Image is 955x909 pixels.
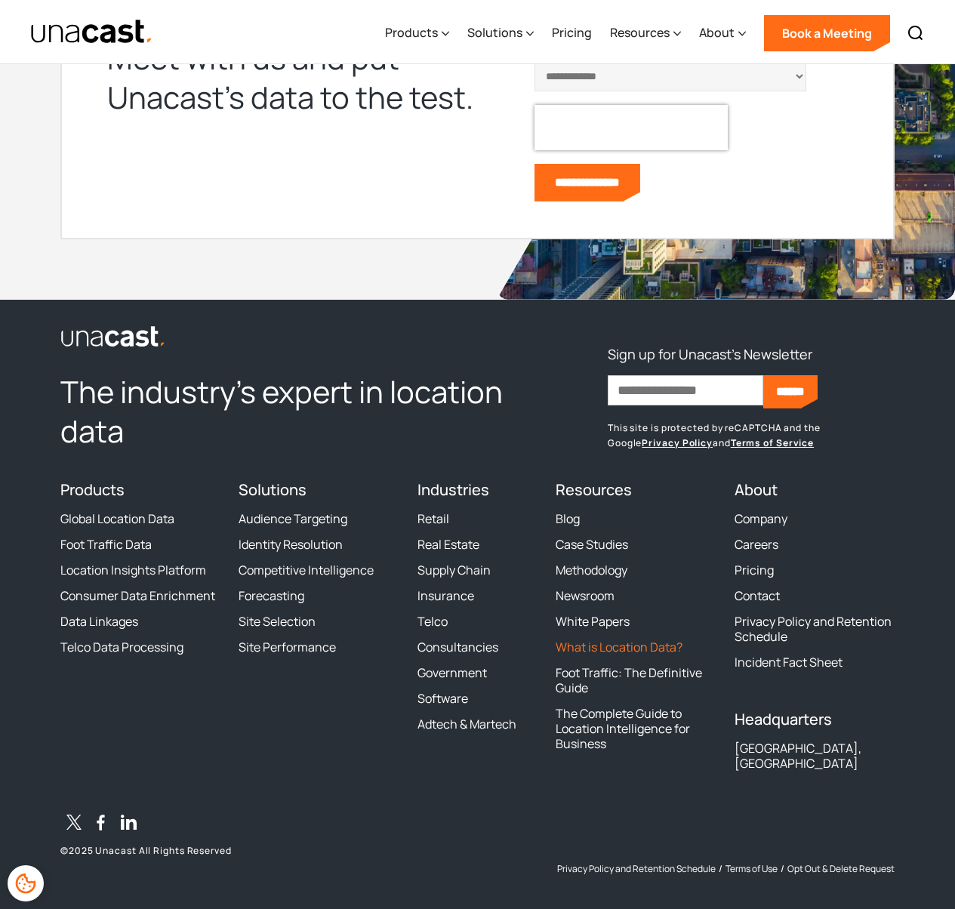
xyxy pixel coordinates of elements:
[735,481,895,499] h4: About
[699,23,735,42] div: About
[534,105,728,150] iframe: reCAPTCHA
[417,562,491,578] a: Supply Chain
[764,15,890,51] a: Book a Meeting
[417,691,468,706] a: Software
[60,479,125,500] a: Products
[735,741,895,771] div: [GEOGRAPHIC_DATA], [GEOGRAPHIC_DATA]
[60,812,88,839] a: Twitter / X
[60,845,399,857] p: © 2025 Unacast All Rights Reserved
[642,436,713,449] a: Privacy Policy
[608,421,895,451] p: This site is protected by reCAPTCHA and the Google and
[467,2,534,64] div: Solutions
[557,863,716,875] a: Privacy Policy and Retention Schedule
[735,655,843,670] a: Incident Fact Sheet
[417,511,449,526] a: Retail
[239,511,347,526] a: Audience Targeting
[417,639,498,655] a: Consultancies
[239,639,336,655] a: Site Performance
[60,614,138,629] a: Data Linkages
[556,511,580,526] a: Blog
[699,2,746,64] div: About
[731,436,814,449] a: Terms of Service
[781,863,784,875] div: /
[417,588,474,603] a: Insurance
[608,342,812,366] h3: Sign up for Unacast's Newsletter
[88,812,115,839] a: Facebook
[417,481,538,499] h4: Industries
[735,511,787,526] a: Company
[735,537,778,552] a: Careers
[610,23,670,42] div: Resources
[735,588,780,603] a: Contact
[385,23,438,42] div: Products
[556,537,628,552] a: Case Studies
[467,23,522,42] div: Solutions
[735,710,895,729] h4: Headquarters
[556,665,716,695] a: Foot Traffic: The Definitive Guide
[60,325,166,348] img: Unacast logo
[239,562,374,578] a: Competitive Intelligence
[239,614,316,629] a: Site Selection
[556,562,627,578] a: Methodology
[719,863,722,875] div: /
[907,24,925,42] img: Search icon
[417,537,479,552] a: Real Estate
[417,716,516,732] a: Adtech & Martech
[556,614,630,629] a: White Papers
[30,19,153,45] a: home
[8,865,44,901] div: Cookie Preferences
[115,812,142,839] a: LinkedIn
[60,562,206,578] a: Location Insights Platform
[60,639,183,655] a: Telco Data Processing
[239,479,307,500] a: Solutions
[60,537,152,552] a: Foot Traffic Data
[735,614,895,644] a: Privacy Policy and Retention Schedule
[385,2,449,64] div: Products
[556,481,716,499] h4: Resources
[417,665,487,680] a: Government
[107,39,478,117] div: Meet with us and put Unacast’s data to the test.
[239,588,304,603] a: Forecasting
[556,639,682,655] a: What is Location Data?
[787,863,895,875] a: Opt Out & Delete Request
[239,537,343,552] a: Identity Resolution
[60,372,538,451] h2: The industry’s expert in location data
[735,562,774,578] a: Pricing
[610,2,681,64] div: Resources
[30,19,153,45] img: Unacast text logo
[60,588,215,603] a: Consumer Data Enrichment
[556,588,615,603] a: Newsroom
[725,863,778,875] a: Terms of Use
[60,511,174,526] a: Global Location Data
[60,324,538,348] a: link to the homepage
[417,614,448,629] a: Telco
[552,2,592,64] a: Pricing
[556,706,716,751] a: The Complete Guide to Location Intelligence for Business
